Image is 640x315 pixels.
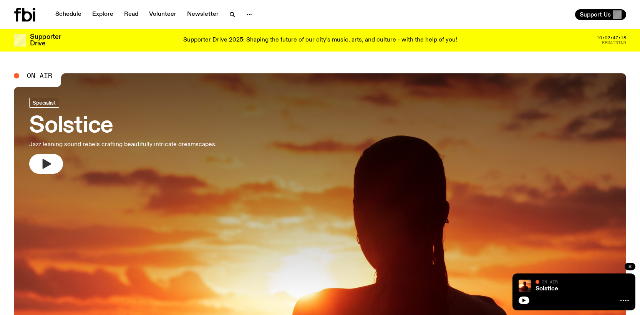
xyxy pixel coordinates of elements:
a: Solstice [536,286,558,292]
p: Jazz leaning sound rebels crafting beautifully intricate dreamscapes. [29,140,217,149]
a: Schedule [51,9,86,20]
img: A girl standing in the ocean as waist level, staring into the rise of the sun. [519,280,531,292]
span: 10:02:47:18 [597,36,626,40]
p: Supporter Drive 2025: Shaping the future of our city’s music, arts, and culture - with the help o... [183,37,457,44]
span: Support Us [580,11,611,18]
h3: Supporter Drive [30,34,61,47]
span: On Air [27,72,52,79]
h3: Solstice [29,115,217,137]
a: Explore [88,9,118,20]
a: SolsticeJazz leaning sound rebels crafting beautifully intricate dreamscapes. [29,98,217,174]
a: Volunteer [144,9,181,20]
a: Specialist [29,98,59,108]
span: Specialist [33,100,56,105]
span: Remaining [602,41,626,45]
button: Support Us [575,9,626,20]
span: On Air [542,279,558,284]
a: Read [119,9,143,20]
a: Newsletter [182,9,223,20]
